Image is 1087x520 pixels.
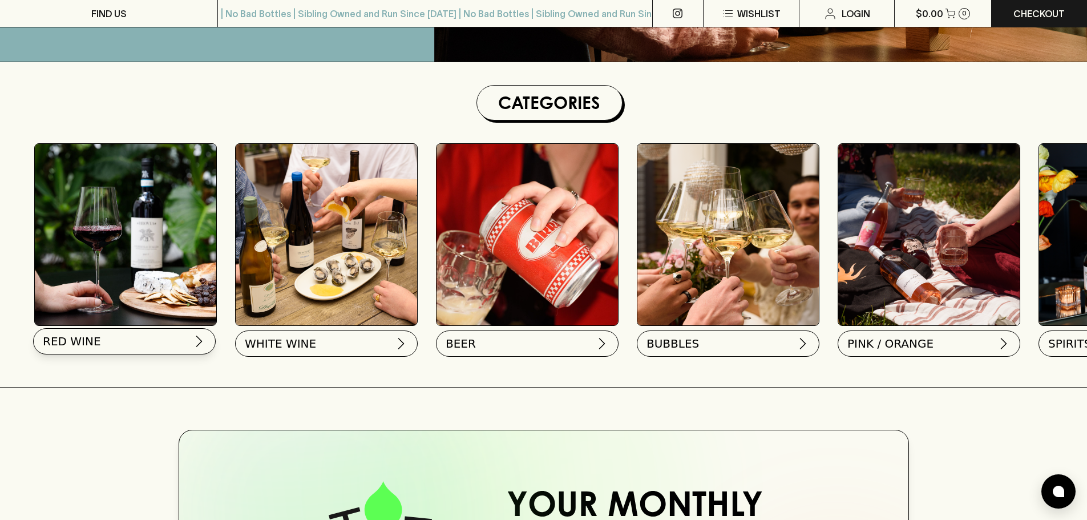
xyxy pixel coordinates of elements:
img: gospel_collab-2 1 [838,144,1020,325]
span: PINK / ORANGE [847,336,934,352]
button: WHITE WINE [235,330,418,357]
img: bubble-icon [1053,486,1064,497]
p: Wishlist [737,7,781,21]
p: $0.00 [916,7,943,21]
button: BEER [436,330,619,357]
img: chevron-right.svg [796,337,810,350]
img: Red Wine Tasting [35,144,216,325]
span: WHITE WINE [245,336,316,352]
img: BIRRA_GOOD-TIMES_INSTA-2 1/optimise?auth=Mjk3MjY0ODMzMw__ [437,144,618,325]
span: BUBBLES [646,336,699,352]
img: 2022_Festive_Campaign_INSTA-16 1 [637,144,819,325]
img: chevron-right.svg [394,337,408,350]
button: BUBBLES [637,330,819,357]
img: optimise [236,144,417,325]
p: Login [842,7,870,21]
p: Checkout [1013,7,1065,21]
button: RED WINE [33,328,216,354]
img: chevron-right.svg [192,334,206,348]
span: RED WINE [43,333,101,349]
span: BEER [446,336,476,352]
p: FIND US [91,7,127,21]
img: chevron-right.svg [595,337,609,350]
img: chevron-right.svg [997,337,1011,350]
h1: Categories [482,90,617,115]
button: PINK / ORANGE [838,330,1020,357]
p: 0 [962,10,967,17]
